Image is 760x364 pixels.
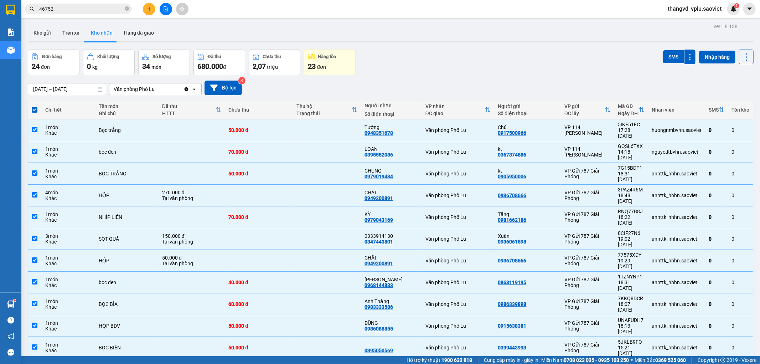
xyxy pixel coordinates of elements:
[143,3,155,15] button: plus
[614,101,648,119] th: Toggle SortBy
[87,62,91,71] span: 0
[618,274,645,280] div: 1TZNYNP1
[45,146,92,152] div: 1 món
[92,64,98,70] span: kg
[498,301,526,307] div: 0986339898
[263,54,281,59] div: Chưa thu
[14,299,16,302] sup: 1
[7,333,14,340] span: notification
[564,168,611,179] div: VP Gửi 787 Giải Phóng
[731,149,749,155] div: 0
[498,233,557,239] div: Xuân
[618,171,645,182] div: 18:31 [DATE]
[7,301,15,308] img: warehouse-icon
[564,111,605,116] div: ĐC lấy
[317,64,326,70] span: đơn
[45,348,92,353] div: Khác
[159,101,225,119] th: Toggle SortBy
[365,168,418,174] div: CHUNG
[45,107,92,113] div: Chi tiết
[618,149,645,160] div: 14:18 [DATE]
[228,107,289,113] div: Chưa thu
[99,236,155,242] div: SỌT QUẢ
[162,239,222,245] div: Tại văn phòng
[162,255,222,261] div: 50.000 đ
[125,6,129,12] span: close-circle
[731,193,749,198] div: 0
[138,50,190,75] button: Số lượng34món
[709,345,724,350] div: 0
[425,323,491,329] div: Văn phòng Phố Lu
[42,54,62,59] div: Đơn hàng
[652,171,702,176] div: anhttk_hhhn.saoviet
[365,239,393,245] div: 0347443801
[41,64,50,70] span: đơn
[97,54,119,59] div: Khối lượng
[228,280,289,285] div: 40.000 đ
[45,261,92,266] div: Khác
[163,6,168,11] span: file-add
[99,301,155,307] div: BỌC BÌA
[618,252,645,258] div: 77575XDY
[162,261,222,266] div: Tại văn phòng
[45,239,92,245] div: Khác
[498,217,526,223] div: 0981662186
[45,174,92,179] div: Khác
[151,64,161,70] span: món
[176,3,188,15] button: aim
[709,236,724,242] div: 0
[162,233,222,239] div: 150.000 đ
[296,103,352,109] div: Thu hộ
[618,323,645,334] div: 18:13 [DATE]
[45,282,92,288] div: Khác
[296,111,352,116] div: Trạng thái
[365,320,418,326] div: DŨNG
[7,46,15,54] img: warehouse-icon
[477,356,479,364] span: |
[99,280,155,285] div: boc den
[618,209,645,214] div: RNQ77B8J
[99,103,155,109] div: Tên món
[147,6,152,11] span: plus
[746,6,753,12] span: caret-down
[365,255,418,261] div: CHẤT
[618,103,639,109] div: Mã GD
[662,4,727,13] span: thangvd_vplu.saoviet
[28,50,79,75] button: Đơn hàng24đơn
[45,320,92,326] div: 1 món
[618,143,645,149] div: GQSL6TXX
[564,320,611,332] div: VP Gửi 787 Giải Phóng
[498,280,526,285] div: 0868119195
[425,258,491,263] div: Văn phòng Phố Lu
[85,24,118,41] button: Kho nhận
[365,111,418,117] div: Số điện thoại
[228,323,289,329] div: 50.000 đ
[652,107,702,113] div: Nhân viên
[731,345,749,350] div: 0
[564,124,611,136] div: VP 114 [PERSON_NAME]
[308,62,316,71] span: 23
[498,130,526,136] div: 0917500966
[498,239,526,245] div: 0936061598
[191,86,197,92] svg: open
[83,50,135,75] button: Khối lượng0kg
[731,171,749,176] div: 0
[365,277,418,282] div: Mạnh Hải
[45,217,92,223] div: Khác
[422,101,495,119] th: Toggle SortBy
[183,86,189,92] svg: Clear value
[99,323,155,329] div: HỘP BDV
[114,86,155,93] div: Văn phòng Phố Lu
[618,317,645,323] div: UNAFUDH7
[618,127,645,139] div: 17:28 [DATE]
[564,255,611,266] div: VP Gửi 787 Giải Phóng
[498,103,557,109] div: Người gửi
[720,358,725,363] span: copyright
[45,342,92,348] div: 1 món
[498,211,557,217] div: Tăng
[180,6,185,11] span: aim
[45,298,92,304] div: 1 món
[652,127,702,133] div: huongnmbvhn.saoviet
[425,111,485,116] div: ĐC giao
[365,190,418,195] div: CHẤT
